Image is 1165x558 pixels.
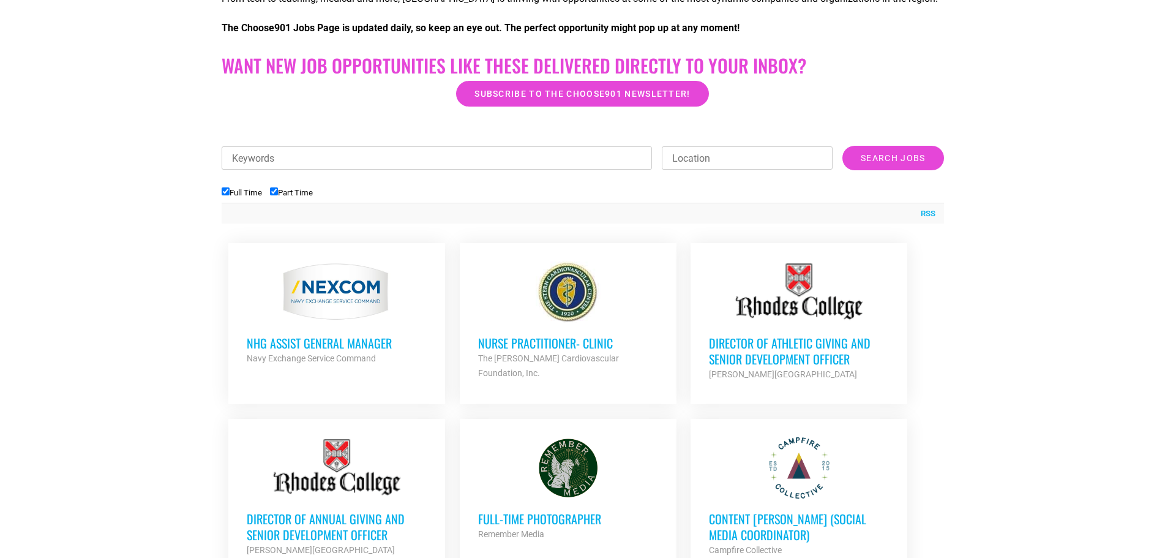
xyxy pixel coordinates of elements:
[709,369,857,379] strong: [PERSON_NAME][GEOGRAPHIC_DATA]
[222,55,944,77] h2: Want New Job Opportunities like these Delivered Directly to your Inbox?
[478,529,544,539] strong: Remember Media
[247,335,427,351] h3: NHG ASSIST GENERAL MANAGER
[456,81,708,107] a: Subscribe to the Choose901 newsletter!
[247,353,376,363] strong: Navy Exchange Service Command
[478,353,619,378] strong: The [PERSON_NAME] Cardiovascular Foundation, Inc.
[474,89,690,98] span: Subscribe to the Choose901 newsletter!
[478,335,658,351] h3: Nurse Practitioner- Clinic
[222,188,262,197] label: Full Time
[270,188,313,197] label: Part Time
[709,511,889,543] h3: Content [PERSON_NAME] (Social Media Coordinator)
[247,545,395,555] strong: [PERSON_NAME][GEOGRAPHIC_DATA]
[662,146,833,170] input: Location
[691,243,907,400] a: Director of Athletic Giving and Senior Development Officer [PERSON_NAME][GEOGRAPHIC_DATA]
[709,545,782,555] strong: Campfire Collective
[915,208,935,220] a: RSS
[247,511,427,543] h3: Director of Annual Giving and Senior Development Officer
[478,511,658,527] h3: Full-Time Photographer
[222,146,653,170] input: Keywords
[709,335,889,367] h3: Director of Athletic Giving and Senior Development Officer
[228,243,445,384] a: NHG ASSIST GENERAL MANAGER Navy Exchange Service Command
[460,243,676,399] a: Nurse Practitioner- Clinic The [PERSON_NAME] Cardiovascular Foundation, Inc.
[270,187,278,195] input: Part Time
[222,187,230,195] input: Full Time
[842,146,943,170] input: Search Jobs
[222,22,740,34] strong: The Choose901 Jobs Page is updated daily, so keep an eye out. The perfect opportunity might pop u...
